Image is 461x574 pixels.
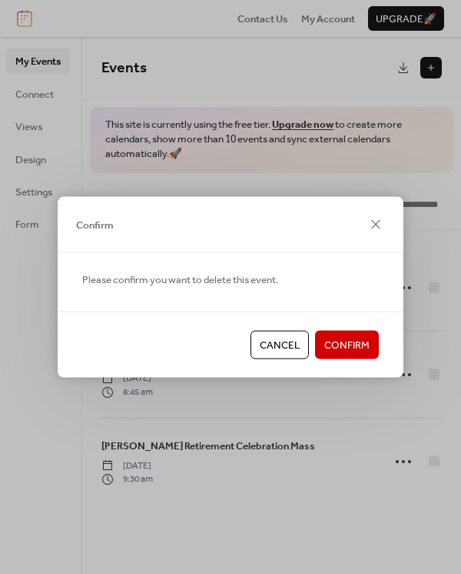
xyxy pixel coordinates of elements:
span: Cancel [260,338,300,353]
span: Please confirm you want to delete this event. [82,272,278,288]
span: Confirm [324,338,370,353]
button: Cancel [250,331,309,359]
span: Confirm [76,217,114,232]
button: Confirm [315,331,379,359]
